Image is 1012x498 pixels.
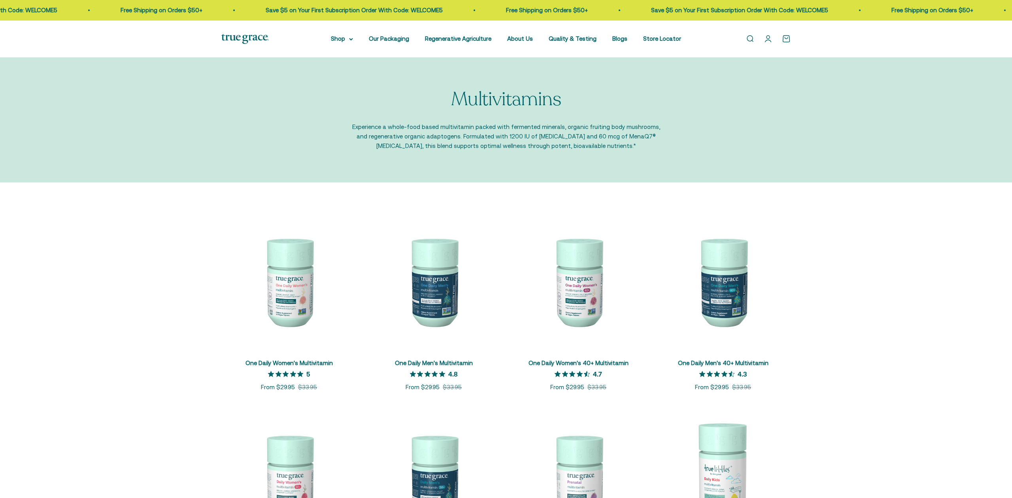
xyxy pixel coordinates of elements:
[612,35,627,42] a: Blogs
[306,370,310,378] p: 5
[448,370,458,378] p: 4.8
[395,360,473,366] a: One Daily Men's Multivitamin
[738,370,747,378] p: 4.3
[245,360,333,366] a: One Daily Women's Multivitamin
[443,382,462,392] compare-at-price: $33.95
[587,382,606,392] compare-at-price: $33.95
[331,34,353,44] summary: Shop
[451,89,561,110] p: Multivitamins
[352,122,660,151] p: Experience a whole-food based multivitamin packed with fermented minerals, organic fruiting body ...
[511,214,646,349] img: Daily Multivitamin for Immune Support, Energy, Daily Balance, and Healthy Bone Support* Vitamin A...
[221,214,357,349] img: We select ingredients that play a concrete role in true health, and we include them at effective ...
[699,369,738,380] span: 4.3 out 5 stars rating in total 3 reviews
[555,369,593,380] span: 4.7 out 5 stars rating in total 21 reviews
[268,369,306,380] span: 5 out 5 stars rating in total 4 reviews
[643,35,681,42] a: Store Locator
[406,382,440,392] sale-price: From $29.95
[695,382,729,392] sale-price: From $29.95
[891,7,973,13] a: Free Shipping on Orders $50+
[506,7,588,13] a: Free Shipping on Orders $50+
[298,382,317,392] compare-at-price: $33.95
[410,369,448,380] span: 4.8 out 5 stars rating in total 4 reviews
[121,7,202,13] a: Free Shipping on Orders $50+
[261,382,295,392] sale-price: From $29.95
[549,35,597,42] a: Quality & Testing
[266,6,443,15] p: Save $5 on Your First Subscription Order With Code: WELCOME5
[529,360,629,366] a: One Daily Women's 40+ Multivitamin
[593,370,602,378] p: 4.7
[550,382,584,392] sale-price: From $29.95
[507,35,533,42] a: About Us
[369,35,409,42] a: Our Packaging
[651,6,828,15] p: Save $5 on Your First Subscription Order With Code: WELCOME5
[366,214,501,349] img: One Daily Men's Multivitamin
[678,360,768,366] a: One Daily Men's 40+ Multivitamin
[655,214,791,349] img: One Daily Men's 40+ Multivitamin
[732,382,751,392] compare-at-price: $33.95
[425,35,491,42] a: Regenerative Agriculture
